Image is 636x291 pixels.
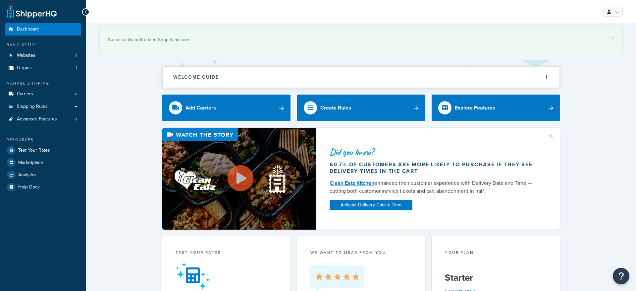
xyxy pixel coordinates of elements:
[5,181,81,193] a: Help Docs
[330,200,412,210] a: Activate Delivery Date & Time
[17,53,35,58] span: Websites
[297,95,425,121] a: Create Rules
[5,49,81,62] li: Websites
[330,147,539,157] div: Did you know?
[5,62,81,74] a: Origins1
[17,27,39,32] span: Dashboard
[5,49,81,62] a: Websites1
[17,65,32,71] span: Origins
[330,161,539,175] div: 60.7% of customers are more likely to purchase if they see delivery times in the cart
[611,35,614,40] a: ×
[163,67,559,88] button: Welcome Guide
[185,103,216,112] div: Add Carriers
[445,272,547,283] h5: Starter
[310,250,412,255] p: we want to hear from you
[75,116,77,122] span: 0
[5,42,81,48] div: Basic Setup
[108,35,614,44] div: Successfully authorized Shopify account
[5,137,81,143] div: Resources
[330,179,539,195] div: enhanced their customer experience with Delivery Date and Time — cutting both customer service ti...
[18,172,36,178] span: Analytics
[5,88,81,100] a: Carriers4
[76,65,77,71] span: 1
[75,91,77,97] span: 4
[176,250,277,257] div: Test your rates
[173,75,219,80] h2: Welcome Guide
[320,103,351,112] div: Create Rules
[445,250,547,257] div: Your Plan
[162,128,316,230] img: Video thumbnail
[76,53,77,58] span: 1
[613,268,629,284] button: Open Resource Center
[17,91,33,97] span: Carriers
[162,95,291,121] a: Add Carriers
[18,184,40,190] span: Help Docs
[5,88,81,100] li: Carriers
[5,113,81,125] li: Advanced Features
[5,62,81,74] li: Origins
[5,157,81,169] a: Marketplace
[5,113,81,125] a: Advanced Features0
[18,148,50,153] span: Test Your Rates
[455,103,495,112] div: Explore Features
[5,81,81,86] div: Manage Shipping
[5,101,81,113] a: Shipping Rules
[17,116,57,122] span: Advanced Features
[5,23,81,36] a: Dashboard
[18,160,43,166] span: Marketplace
[5,144,81,156] a: Test Your Rates
[5,169,81,181] a: Analytics
[17,104,48,109] span: Shipping Rules
[432,95,560,121] a: Explore Features
[330,179,374,187] a: Clean Eatz Kitchen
